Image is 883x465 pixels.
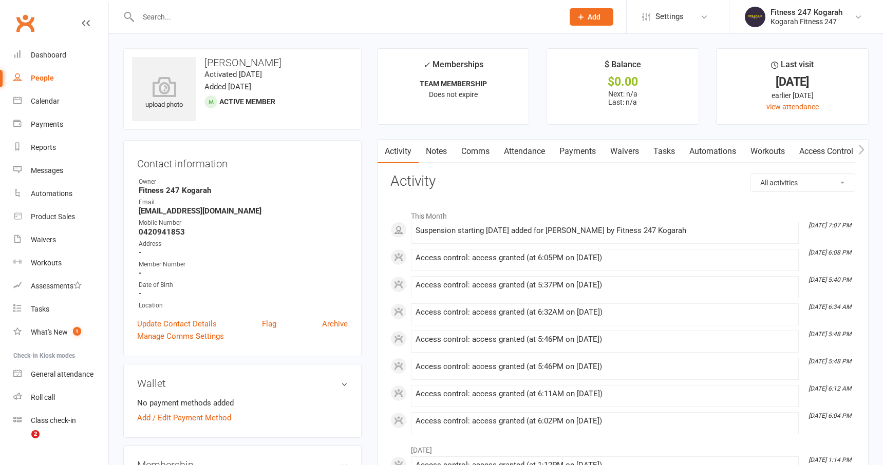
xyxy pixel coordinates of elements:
div: Access control: access granted (at 6:32AM on [DATE]) [416,308,794,317]
i: [DATE] 6:34 AM [809,303,851,311]
a: Automations [682,140,743,163]
div: Access control: access granted (at 6:05PM on [DATE]) [416,254,794,262]
strong: [EMAIL_ADDRESS][DOMAIN_NAME] [139,206,348,216]
a: Archive [322,318,348,330]
div: Class check-in [31,416,76,424]
h3: Contact information [137,154,348,169]
div: What's New [31,328,68,336]
div: Roll call [31,393,55,401]
a: Clubworx [12,10,38,36]
div: Messages [31,166,63,175]
i: [DATE] 6:12 AM [809,385,851,392]
iframe: Intercom live chat [10,430,35,455]
a: Add / Edit Payment Method [137,412,231,424]
a: Calendar [13,90,108,113]
a: Class kiosk mode [13,409,108,432]
div: earlier [DATE] [726,90,859,101]
span: 2 [31,430,40,438]
a: Payments [13,113,108,136]
a: Assessments [13,275,108,298]
a: What's New1 [13,321,108,344]
a: Waivers [13,228,108,251]
div: Access control: access granted (at 5:46PM on [DATE]) [416,362,794,371]
h3: [PERSON_NAME] [132,57,353,68]
i: [DATE] 5:40 PM [809,276,851,283]
i: [DATE] 7:07 PM [809,222,851,229]
div: Access control: access granted (at 5:37PM on [DATE]) [416,281,794,289]
h3: Activity [390,173,855,189]
div: General attendance [31,370,93,378]
div: Memberships [423,58,483,77]
time: Added [DATE] [204,82,251,91]
span: Add [588,13,600,21]
img: thumb_image1749097489.png [745,7,765,27]
a: Access Control [792,140,860,163]
div: Automations [31,189,72,198]
a: Automations [13,182,108,205]
a: Product Sales [13,205,108,228]
i: [DATE] 1:14 PM [809,456,851,463]
a: Notes [419,140,454,163]
li: This Month [390,205,855,222]
div: Suspension starting [DATE] added for [PERSON_NAME] by Fitness 247 Kogarah [416,226,794,235]
div: [DATE] [726,76,859,87]
div: $ Balance [605,58,641,76]
div: upload photo [132,76,196,110]
a: Activity [378,140,419,163]
i: [DATE] 6:08 PM [809,249,851,256]
strong: - [139,248,348,257]
a: Payments [552,140,603,163]
a: Roll call [13,386,108,409]
h3: Wallet [137,378,348,389]
div: Waivers [31,236,56,244]
a: People [13,67,108,90]
span: Does not expire [429,90,478,99]
strong: 0420941853 [139,227,348,237]
div: Owner [139,177,348,187]
i: [DATE] 5:48 PM [809,331,851,338]
div: Assessments [31,282,82,290]
div: Payments [31,120,63,128]
div: People [31,74,54,82]
time: Activated [DATE] [204,70,262,79]
div: Date of Birth [139,280,348,290]
div: Tasks [31,305,49,313]
div: Last visit [771,58,814,76]
span: 1 [73,327,81,336]
div: $0.00 [556,76,689,87]
a: Waivers [603,140,646,163]
li: [DATE] [390,439,855,456]
strong: Fitness 247 Kogarah [139,186,348,195]
div: Location [139,301,348,311]
a: General attendance kiosk mode [13,363,108,386]
div: Product Sales [31,212,75,221]
a: Messages [13,159,108,182]
li: No payment methods added [137,397,348,409]
strong: - [139,268,348,278]
div: Fitness 247 Kogarah [771,8,842,17]
div: Calendar [31,97,60,105]
a: Manage Comms Settings [137,330,224,342]
a: view attendance [766,103,819,111]
div: Member Number [139,260,348,269]
a: Tasks [13,298,108,321]
div: Kogarah Fitness 247 [771,17,842,26]
i: [DATE] 6:04 PM [809,412,851,419]
span: Active member [219,98,275,106]
a: Reports [13,136,108,159]
span: Settings [655,5,684,28]
i: [DATE] 5:48 PM [809,358,851,365]
input: Search... [135,10,556,24]
button: Add [570,8,613,26]
a: Tasks [646,140,682,163]
a: Comms [454,140,497,163]
div: Workouts [31,259,62,267]
div: Dashboard [31,51,66,59]
a: Workouts [743,140,792,163]
div: Mobile Number [139,218,348,228]
i: ✓ [423,60,430,70]
div: Access control: access granted (at 6:11AM on [DATE]) [416,390,794,398]
a: Attendance [497,140,552,163]
div: Address [139,239,348,249]
a: Update Contact Details [137,318,217,330]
